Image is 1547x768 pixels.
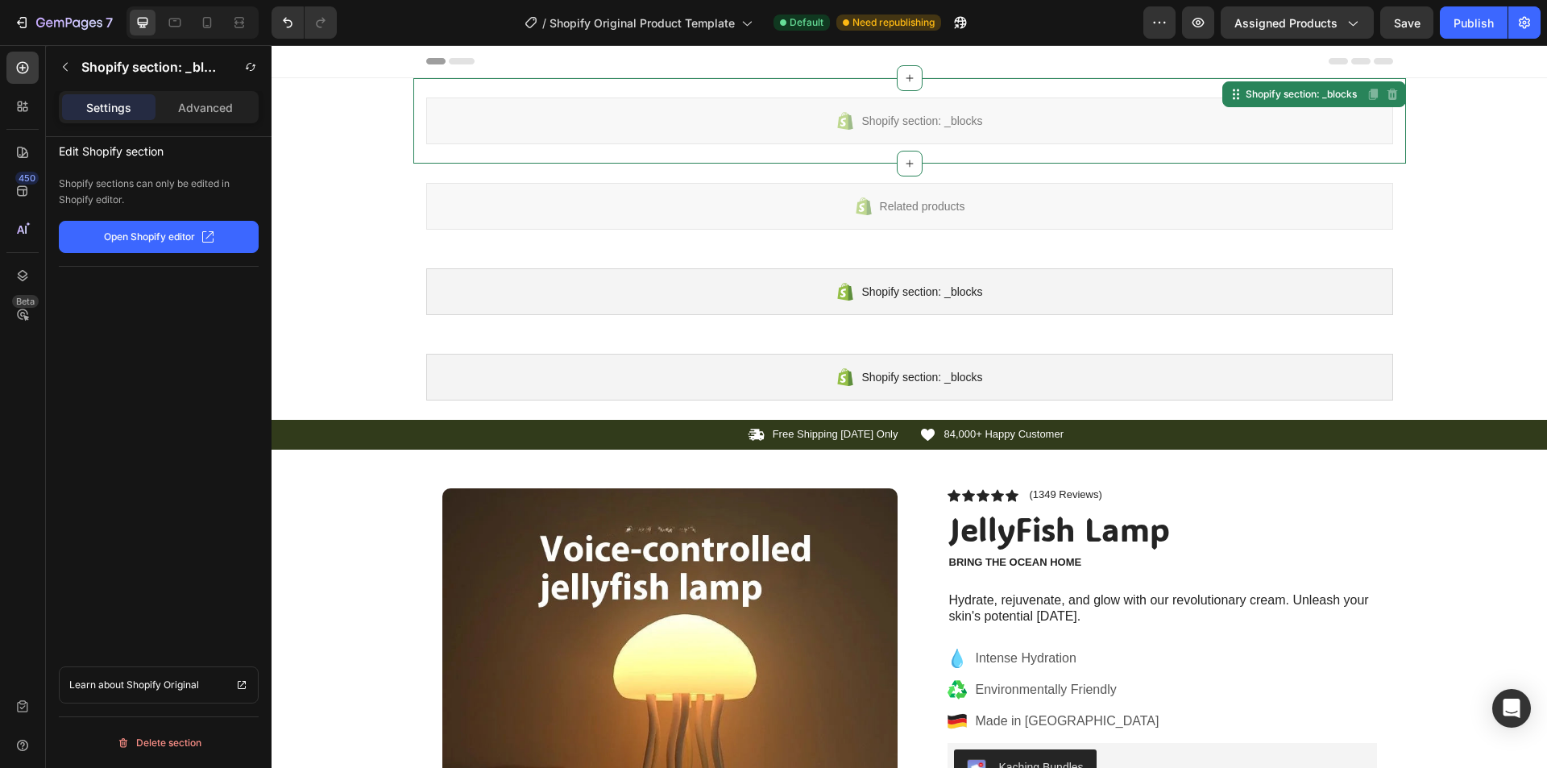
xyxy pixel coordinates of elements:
span: / [542,15,546,31]
a: Learn about Shopify Original [59,666,259,704]
span: Shopify section: _blocks [590,237,711,256]
p: Bring the ocean home [678,511,1104,525]
p: Learn about [69,677,124,693]
p: Intense Hydration [704,604,888,623]
div: Undo/Redo [272,6,337,39]
div: Publish [1454,15,1494,31]
button: Open Shopify editor [59,221,259,253]
p: Settings [86,99,131,116]
div: Shopify section: _blocks [971,42,1089,56]
div: 450 [15,172,39,185]
div: Beta [12,295,39,308]
span: Shopify section: _blocks [590,322,711,342]
span: Save [1394,16,1421,30]
p: Shopify Original [126,677,199,693]
p: (1349 Reviews) [758,443,831,456]
p: 7 [106,13,113,32]
img: KachingBundles.png [695,714,715,733]
p: Shopify sections can only be edited in Shopify editor. [59,176,259,208]
p: Shopify section: _blocks [81,57,223,77]
div: Delete section [117,733,201,753]
p: Advanced [178,99,233,116]
div: Open Intercom Messenger [1492,689,1531,728]
iframe: Design area [272,45,1547,768]
h1: JellyFish Lamp [676,461,1105,506]
p: Environmentally Friendly [704,635,888,654]
span: Shopify Original Product Template [550,15,735,31]
p: 84,000+ Happy Customer [673,383,793,396]
p: Made in [GEOGRAPHIC_DATA] [704,666,888,686]
span: Assigned Products [1234,15,1338,31]
p: Open Shopify editor [104,230,195,244]
div: Kaching Bundles [728,714,812,731]
p: Hydrate, rejuvenate, and glow with our revolutionary cream. Unleash your skin's potential [DATE]. [678,547,1104,581]
span: Related products [608,152,694,171]
button: Publish [1440,6,1508,39]
span: Shopify section: _blocks [590,66,711,85]
button: Save [1380,6,1433,39]
p: Edit Shopify section [59,137,259,161]
span: Default [790,15,823,30]
button: Delete section [59,730,259,756]
p: Free Shipping [DATE] Only [501,383,627,396]
button: 7 [6,6,120,39]
span: Need republishing [852,15,935,30]
button: Kaching Bundles [682,704,825,743]
button: Assigned Products [1221,6,1374,39]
